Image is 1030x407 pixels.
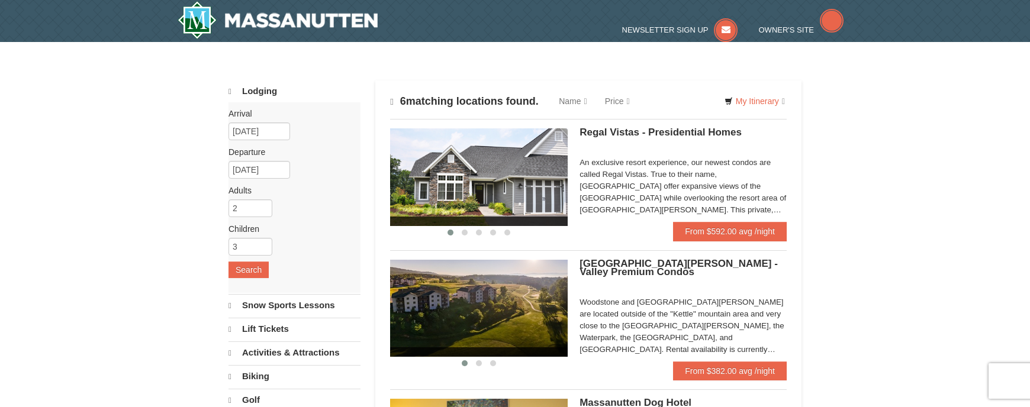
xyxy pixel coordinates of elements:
[228,261,269,278] button: Search
[673,361,787,380] a: From $382.00 avg /night
[622,25,738,34] a: Newsletter Sign Up
[228,365,360,387] a: Biking
[759,25,815,34] span: Owner's Site
[580,127,742,138] span: Regal Vistas - Presidential Homes
[673,222,787,241] a: From $592.00 avg /night
[178,1,378,39] img: Massanutten Resort Logo
[580,157,787,216] div: An exclusive resort experience, our newest condos are called Regal Vistas. True to their name, [G...
[228,185,352,196] label: Adults
[228,341,360,364] a: Activities & Attractions
[596,89,639,113] a: Price
[759,25,844,34] a: Owner's Site
[228,146,352,158] label: Departure
[178,1,378,39] a: Massanutten Resort
[580,258,778,277] span: [GEOGRAPHIC_DATA][PERSON_NAME] - Valley Premium Condos
[622,25,709,34] span: Newsletter Sign Up
[228,223,352,235] label: Children
[580,296,787,356] div: Woodstone and [GEOGRAPHIC_DATA][PERSON_NAME] are located outside of the "Kettle" mountain area an...
[717,92,793,110] a: My Itinerary
[228,294,360,316] a: Snow Sports Lessons
[228,80,360,102] a: Lodging
[228,108,352,119] label: Arrival
[228,318,360,340] a: Lift Tickets
[550,89,596,113] a: Name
